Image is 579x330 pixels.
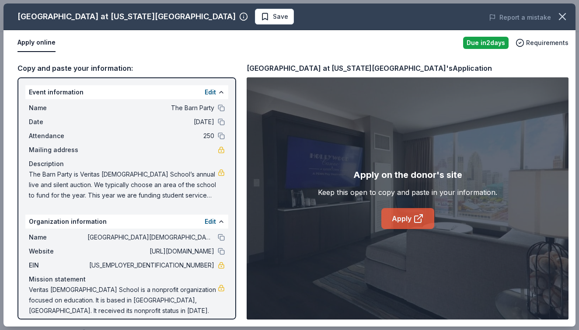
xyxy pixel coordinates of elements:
[463,37,509,49] div: Due in 2 days
[29,159,225,169] div: Description
[381,208,434,229] a: Apply
[29,260,87,271] span: EIN
[29,274,225,285] div: Mission statement
[526,38,569,48] span: Requirements
[273,11,288,22] span: Save
[29,131,87,141] span: Attendance
[516,38,569,48] button: Requirements
[29,103,87,113] span: Name
[17,63,236,74] div: Copy and paste your information:
[87,232,214,243] span: [GEOGRAPHIC_DATA][DEMOGRAPHIC_DATA]
[489,12,551,23] button: Report a mistake
[87,131,214,141] span: 250
[205,216,216,227] button: Edit
[29,169,218,201] span: The Barn Party is Veritas [DEMOGRAPHIC_DATA] School’s annual live and silent auction. We typicall...
[353,168,462,182] div: Apply on the donor's site
[87,117,214,127] span: [DATE]
[87,246,214,257] span: [URL][DOMAIN_NAME]
[25,215,228,229] div: Organization information
[17,34,56,52] button: Apply online
[205,87,216,97] button: Edit
[318,187,497,198] div: Keep this open to copy and paste in your information.
[29,232,87,243] span: Name
[255,9,294,24] button: Save
[29,285,218,316] span: Veritas [DEMOGRAPHIC_DATA] School is a nonprofit organization focused on education. It is based i...
[29,246,87,257] span: Website
[17,10,236,24] div: [GEOGRAPHIC_DATA] at [US_STATE][GEOGRAPHIC_DATA]
[25,85,228,99] div: Event information
[247,63,492,74] div: [GEOGRAPHIC_DATA] at [US_STATE][GEOGRAPHIC_DATA]'s Application
[87,103,214,113] span: The Barn Party
[29,117,87,127] span: Date
[29,145,87,155] span: Mailing address
[87,260,214,271] span: [US_EMPLOYER_IDENTIFICATION_NUMBER]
